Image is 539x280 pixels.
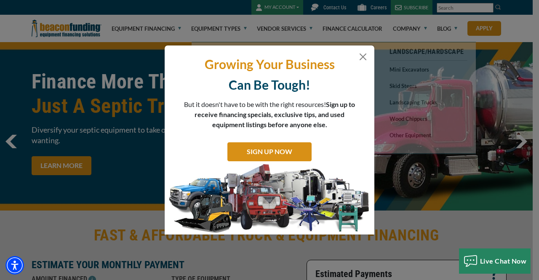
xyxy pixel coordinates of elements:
a: SIGN UP NOW [227,142,312,161]
p: Can Be Tough! [171,77,368,93]
button: Live Chat Now [459,248,531,274]
img: subscribe-modal.jpg [165,163,374,235]
span: Live Chat Now [480,257,527,265]
p: But it doesn't have to be with the right resources! [184,99,355,130]
button: Close [358,52,368,62]
span: Sign up to receive financing specials, exclusive tips, and used equipment listings before anyone ... [195,100,355,128]
p: Growing Your Business [171,56,368,72]
div: Accessibility Menu [5,256,24,275]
